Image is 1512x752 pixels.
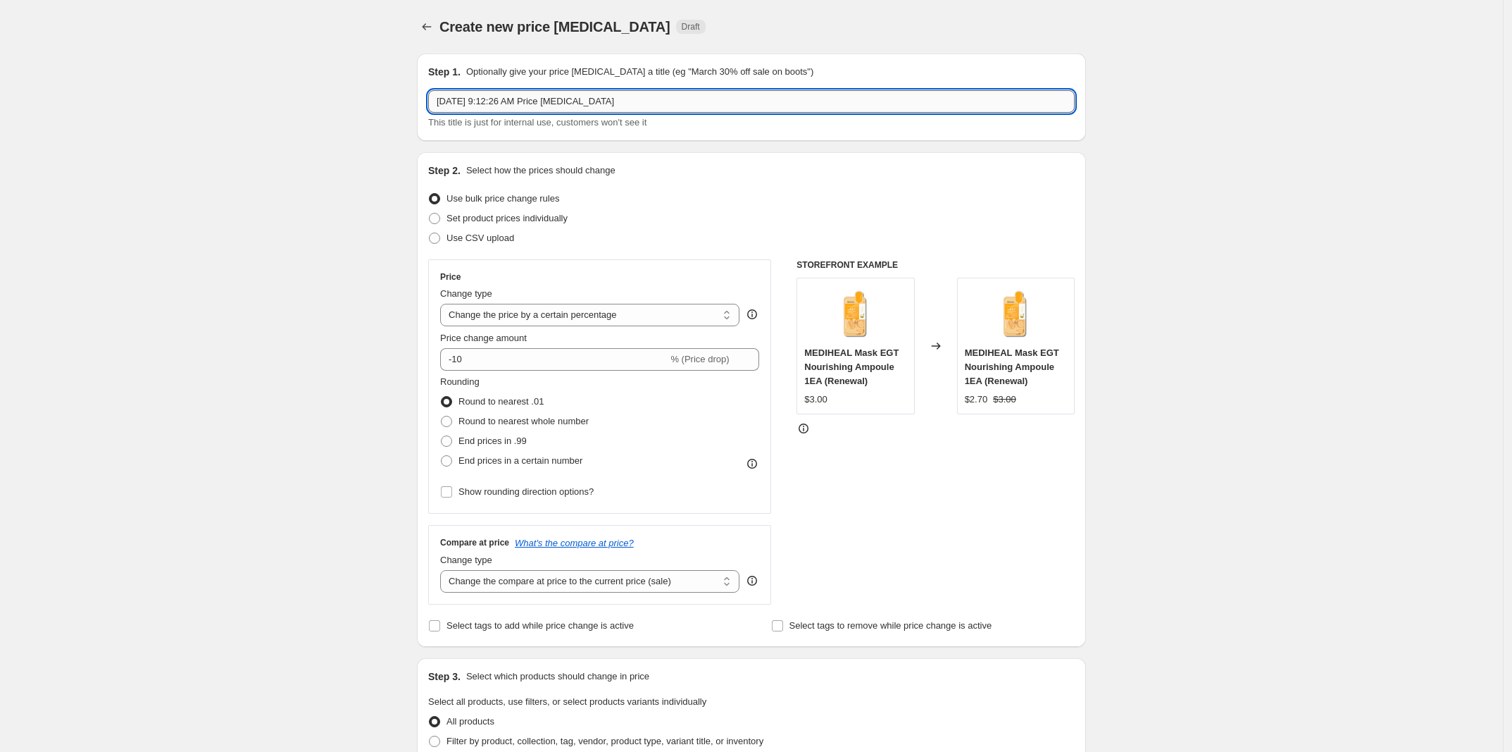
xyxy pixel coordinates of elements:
strike: $3.00 [993,393,1016,407]
input: 30% off holiday sale [428,90,1075,113]
span: All products [446,716,494,727]
p: Select how the prices should change [466,164,616,178]
span: Filter by product, collection, tag, vendor, product type, variant title, or inventory [446,736,763,746]
h2: Step 1. [428,65,461,79]
span: MEDIHEAL Mask EGT Nourishing Ampoule 1EA (Renewal) [965,347,1059,386]
img: Sheetmask_45_80x.png [827,285,884,342]
div: help [745,307,759,321]
h3: Price [440,271,461,283]
div: $2.70 [965,393,988,407]
input: -15 [440,348,668,371]
span: Show rounding direction options? [458,486,594,497]
span: Change type [440,288,492,299]
span: Create new price [MEDICAL_DATA] [439,19,670,35]
span: Use bulk price change rules [446,193,559,204]
span: Change type [440,555,492,565]
h3: Compare at price [440,537,509,548]
div: $3.00 [804,393,827,407]
button: What's the compare at price? [515,538,634,548]
h2: Step 2. [428,164,461,178]
span: End prices in a certain number [458,455,582,466]
span: Rounding [440,376,480,387]
button: Price change jobs [417,17,437,37]
span: Select tags to add while price change is active [446,620,634,631]
span: Use CSV upload [446,233,514,243]
span: % (Price drop) [670,354,729,364]
span: Select tags to remove while price change is active [789,620,992,631]
span: Draft [682,21,700,32]
span: Price change amount [440,333,527,343]
span: Select all products, use filters, or select products variants individually [428,696,706,707]
span: This title is just for internal use, customers won't see it [428,117,646,128]
p: Optionally give your price [MEDICAL_DATA] a title (eg "March 30% off sale on boots") [466,65,813,79]
h6: STOREFRONT EXAMPLE [796,259,1075,271]
div: help [745,574,759,588]
span: Round to nearest whole number [458,416,589,426]
span: End prices in .99 [458,436,527,446]
img: Sheetmask_45_80x.png [987,285,1044,342]
span: Set product prices individually [446,213,568,223]
span: MEDIHEAL Mask EGT Nourishing Ampoule 1EA (Renewal) [804,347,899,386]
h2: Step 3. [428,670,461,684]
span: Round to nearest .01 [458,396,544,407]
p: Select which products should change in price [466,670,649,684]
